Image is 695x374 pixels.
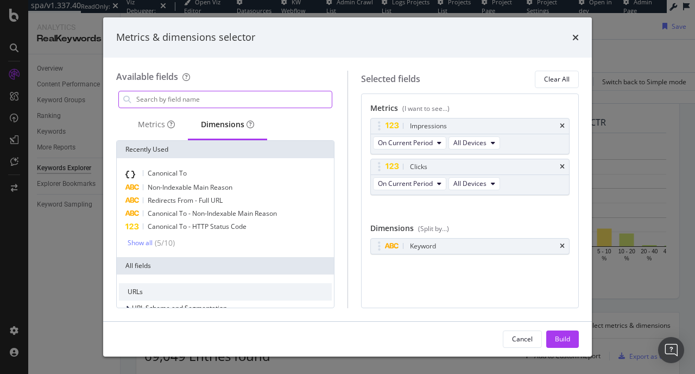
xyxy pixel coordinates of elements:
div: Show all [128,239,153,247]
div: (I want to see...) [402,104,450,113]
div: All fields [117,257,334,275]
div: (Split by...) [418,224,449,233]
span: On Current Period [378,138,433,147]
span: Redirects From - Full URL [148,196,223,205]
div: times [572,30,579,45]
div: Keywordtimes [370,238,570,254]
div: Keyword [410,241,436,252]
button: Build [546,331,579,348]
div: Cancel [512,334,533,344]
div: Build [555,334,570,344]
div: Open Intercom Messenger [658,337,684,363]
div: Selected fields [361,73,420,85]
span: Canonical To - HTTP Status Code [148,222,247,231]
div: URLs [119,283,332,301]
div: ImpressionstimesOn Current PeriodAll Devices [370,118,570,154]
span: URL Scheme and Segmentation [132,303,227,313]
span: Canonical To - Non-Indexable Main Reason [148,209,277,218]
div: Recently Used [117,141,334,158]
div: times [560,243,565,250]
div: Dimensions [370,223,570,238]
button: On Current Period [373,177,446,190]
input: Search by field name [135,91,332,108]
div: modal [103,17,592,357]
div: Clear All [544,74,570,84]
span: Non-Indexable Main Reason [148,183,232,192]
button: All Devices [448,136,500,149]
span: All Devices [453,138,486,147]
div: Dimensions [201,119,254,130]
div: Impressions [410,121,447,132]
div: Metrics & dimensions selector [116,30,255,45]
button: All Devices [448,177,500,190]
div: Available fields [116,71,178,83]
button: Cancel [503,331,542,348]
div: times [560,164,565,170]
div: times [560,123,565,129]
div: ( 5 / 10 ) [153,238,175,248]
span: On Current Period [378,179,433,188]
button: On Current Period [373,136,446,149]
div: ClickstimesOn Current PeriodAll Devices [370,159,570,195]
div: Clicks [410,161,427,172]
div: Metrics [138,119,175,130]
button: Clear All [535,71,579,88]
span: Canonical To [148,169,187,178]
div: Metrics [370,103,570,118]
span: All Devices [453,179,486,188]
